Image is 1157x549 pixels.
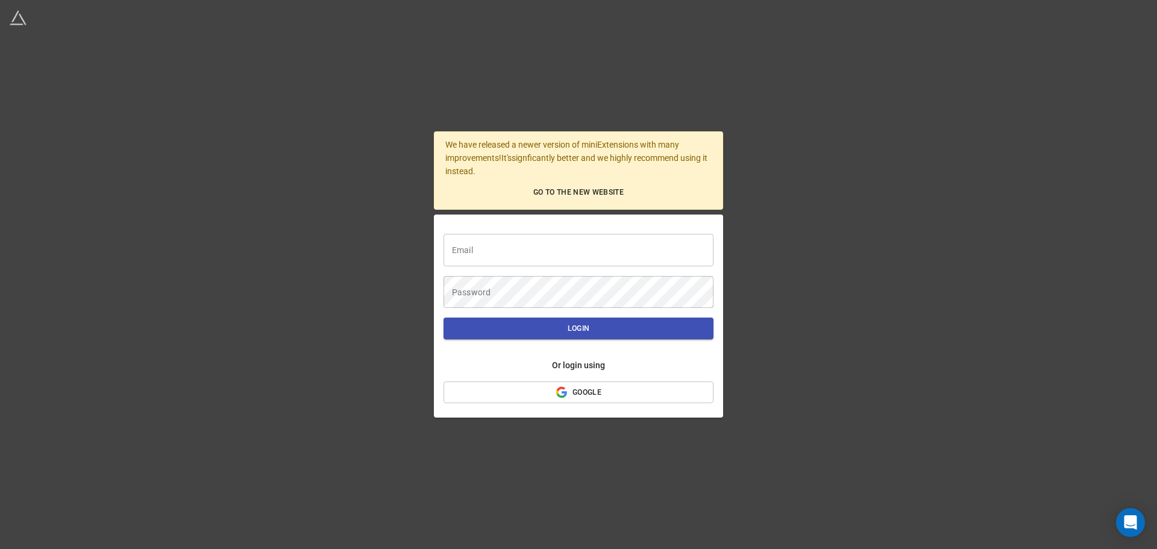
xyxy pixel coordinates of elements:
div: We have released a newer version of miniExtensions with many improvements! It's signficantly bett... [434,131,723,210]
span: Go to the new website [450,186,707,199]
button: Login [444,318,713,339]
span: Login [453,322,704,335]
button: Google [444,381,713,403]
img: Google_%22G%22_logo.svg [556,386,568,398]
a: Go to the new website [445,183,712,202]
div: Open Intercom Messenger [1116,508,1145,537]
div: Or login using [552,359,605,372]
span: Google [453,386,704,399]
img: miniextensions-icon.73ae0678.png [10,10,27,27]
